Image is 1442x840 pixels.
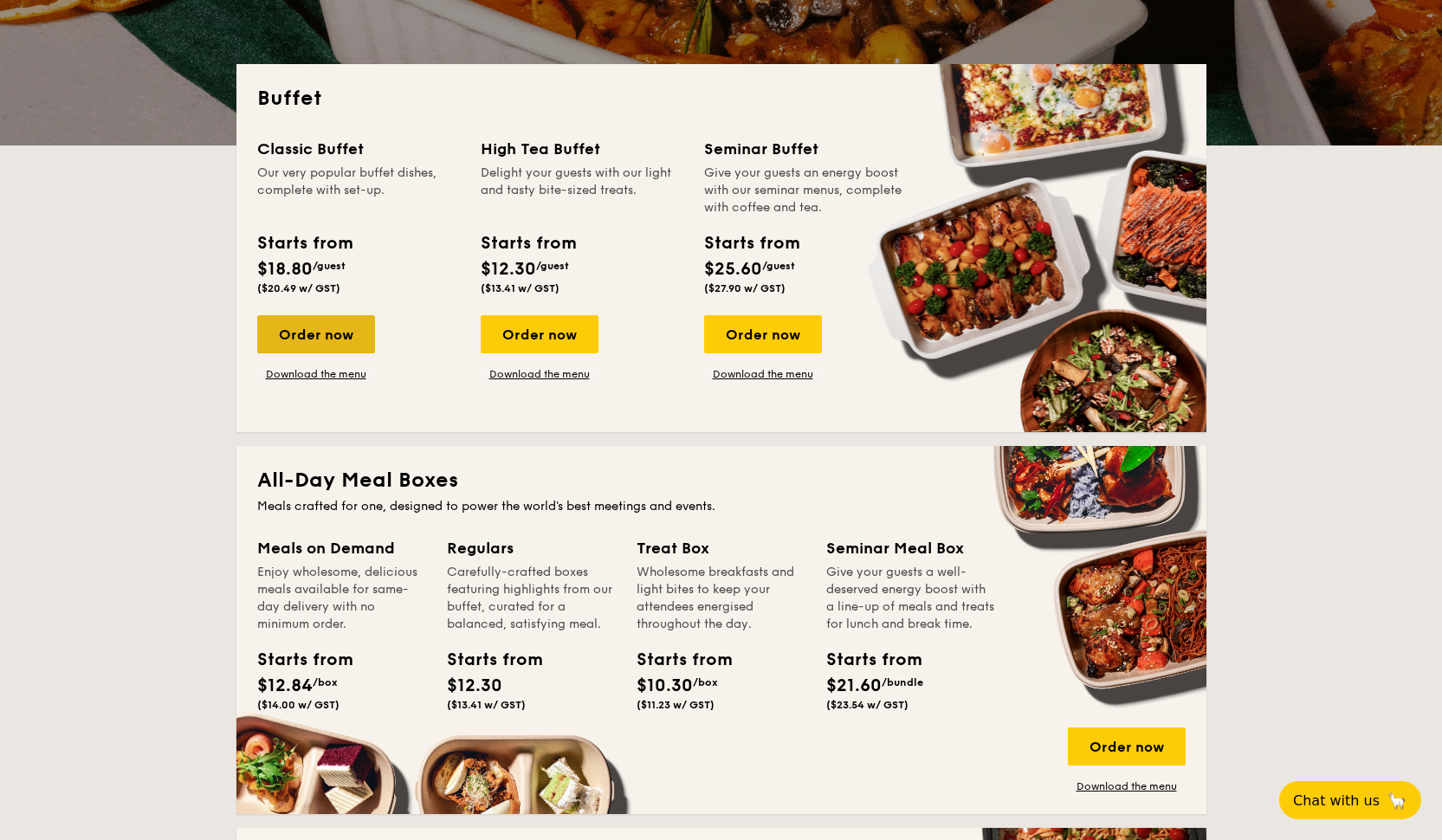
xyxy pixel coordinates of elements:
span: ($20.49 w/ GST) [257,282,340,294]
div: Starts from [257,647,335,673]
button: Chat with us🦙 [1279,781,1421,819]
div: Give your guests an energy boost with our seminar menus, complete with coffee and tea. [704,165,907,216]
span: /bundle [882,676,923,688]
span: /box [693,676,718,688]
div: Order now [481,315,598,353]
a: Download the menu [704,367,822,381]
span: $12.84 [257,675,313,696]
div: Order now [257,315,375,353]
div: Regulars [447,536,616,560]
div: Seminar Buffet [704,137,907,161]
span: ($23.54 w/ GST) [826,699,909,711]
h2: All-Day Meal Boxes [257,467,1186,494]
div: Classic Buffet [257,137,460,161]
span: ($11.23 w/ GST) [637,699,715,711]
div: Give your guests a well-deserved energy boost with a line-up of meals and treats for lunch and br... [826,564,995,633]
div: Starts from [637,647,715,673]
div: Order now [1068,727,1186,766]
span: /box [313,676,338,688]
div: Carefully-crafted boxes featuring highlights from our buffet, curated for a balanced, satisfying ... [447,564,616,633]
div: Enjoy wholesome, delicious meals available for same-day delivery with no minimum order. [257,564,426,633]
div: Order now [704,315,822,353]
span: Chat with us [1293,792,1380,809]
a: Download the menu [481,367,598,381]
span: $18.80 [257,259,313,280]
span: $10.30 [637,675,693,696]
span: /guest [762,260,795,272]
a: Download the menu [257,367,375,381]
div: Starts from [704,230,799,256]
span: $12.30 [481,259,536,280]
div: Starts from [826,647,904,673]
div: Meals on Demand [257,536,426,560]
span: ($13.41 w/ GST) [481,282,559,294]
span: 🦙 [1387,791,1407,811]
span: /guest [536,260,569,272]
span: /guest [313,260,346,272]
span: $25.60 [704,259,762,280]
div: Seminar Meal Box [826,536,995,560]
span: ($14.00 w/ GST) [257,699,339,711]
span: ($27.90 w/ GST) [704,282,786,294]
span: ($13.41 w/ GST) [447,699,526,711]
div: Our very popular buffet dishes, complete with set-up. [257,165,460,216]
div: High Tea Buffet [481,137,683,161]
span: $21.60 [826,675,882,696]
div: Starts from [257,230,352,256]
h2: Buffet [257,85,1186,113]
span: $12.30 [447,675,502,696]
div: Wholesome breakfasts and light bites to keep your attendees energised throughout the day. [637,564,805,633]
div: Meals crafted for one, designed to power the world's best meetings and events. [257,498,1186,515]
div: Delight your guests with our light and tasty bite-sized treats. [481,165,683,216]
a: Download the menu [1068,779,1186,793]
div: Starts from [447,647,525,673]
div: Starts from [481,230,575,256]
div: Treat Box [637,536,805,560]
